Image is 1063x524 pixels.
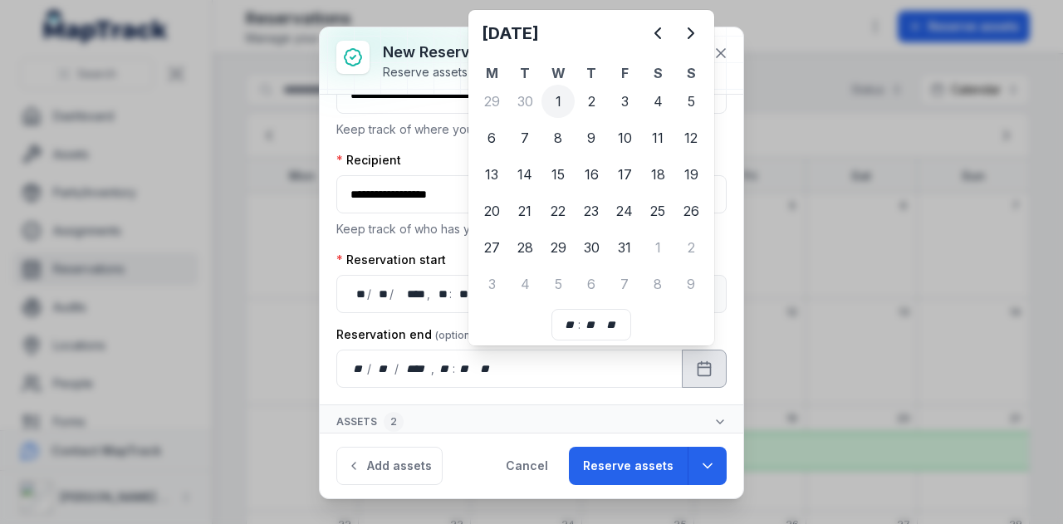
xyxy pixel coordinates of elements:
div: 30 [508,85,541,118]
div: 2 [575,85,608,118]
div: 28 [508,231,541,264]
div: 5 [541,267,575,301]
th: W [541,63,575,83]
div: Saturday 8 November 2025 [641,267,674,301]
div: Wednesday 1 October 2025 [541,85,575,118]
div: hour, [562,316,579,333]
div: Wednesday 22 October 2025 [541,194,575,228]
div: 12 [674,121,708,154]
th: F [608,63,641,83]
div: Monday 27 October 2025 [475,231,508,264]
input: :rj9:-form-item-label [336,175,727,213]
div: Sunday 26 October 2025 [674,194,708,228]
p: Keep track of where your assets are located. [336,120,727,139]
div: Wednesday 5 November 2025 [541,267,575,301]
div: Sunday 5 October 2025 [674,85,708,118]
div: 25 [641,194,674,228]
div: 24 [608,194,641,228]
div: 27 [475,231,508,264]
div: Tuesday 30 September 2025 [508,85,541,118]
button: Reserve assets [569,447,688,485]
div: Friday 24 October 2025 [608,194,641,228]
h3: New reservation [383,41,603,64]
div: Sunday 12 October 2025 [674,121,708,154]
div: minute, [457,360,473,377]
div: Friday 31 October 2025 [608,231,641,264]
div: Friday 10 October 2025 [608,121,641,154]
div: Saturday 11 October 2025 [641,121,674,154]
div: Sunday 9 November 2025 [674,267,708,301]
div: 29 [475,85,508,118]
button: Next [674,17,708,50]
div: Wednesday 15 October 2025 [541,158,575,191]
div: 14 [508,158,541,191]
div: October 2025 [475,17,708,302]
div: / [389,286,395,302]
div: Saturday 1 November 2025 [641,231,674,264]
button: Calendar [682,350,727,388]
div: Thursday 6 November 2025 [575,267,608,301]
div: Friday 7 November 2025 [608,267,641,301]
div: Wednesday 29 October 2025 [541,231,575,264]
div: 1 [641,231,674,264]
div: 18 [641,158,674,191]
th: T [575,63,608,83]
div: month, [373,286,389,302]
div: / [367,286,373,302]
th: M [475,63,508,83]
button: Previous [641,17,674,50]
div: Thursday 16 October 2025 [575,158,608,191]
div: 6 [575,267,608,301]
div: 21 [508,194,541,228]
div: Tuesday 14 October 2025 [508,158,541,191]
span: Assets [336,412,404,432]
div: Saturday 25 October 2025 [641,194,674,228]
div: 19 [674,158,708,191]
label: Reservation end [336,326,482,343]
div: 4 [508,267,541,301]
div: 3 [608,85,641,118]
div: Thursday 30 October 2025 [575,231,608,264]
div: minute, [453,286,470,302]
div: am/pm, [477,360,495,377]
div: 31 [608,231,641,264]
div: Calendar [475,17,708,340]
div: Friday 17 October 2025 [608,158,641,191]
th: S [641,63,674,83]
div: 8 [541,121,575,154]
div: 2 [384,412,404,432]
div: Monday 13 October 2025 [475,158,508,191]
p: Keep track of who has your assets. [336,220,727,238]
div: 30 [575,231,608,264]
div: Monday 6 October 2025 [475,121,508,154]
div: : [453,360,457,377]
div: : [578,316,582,333]
div: Reserve assets for a person or location. [383,64,603,81]
div: Thursday 2 October 2025 [575,85,608,118]
button: Add assets [336,447,443,485]
th: S [674,63,708,83]
div: Monday 29 September 2025 [475,85,508,118]
div: hour, [432,286,448,302]
div: Friday 3 October 2025 [608,85,641,118]
div: / [394,360,400,377]
div: Monday 20 October 2025 [475,194,508,228]
div: 15 [541,158,575,191]
div: / [367,360,373,377]
label: Reservation start [336,252,446,268]
div: Saturday 18 October 2025 [641,158,674,191]
div: 8 [641,267,674,301]
div: Thursday 23 October 2025 [575,194,608,228]
label: Recipient [336,152,401,169]
div: year, [395,286,427,302]
div: : [449,286,453,302]
div: 7 [508,121,541,154]
div: Wednesday 8 October 2025 [541,121,575,154]
div: year, [400,360,431,377]
div: Tuesday 28 October 2025 [508,231,541,264]
div: 9 [674,267,708,301]
div: am/pm, [602,316,620,333]
div: 2 [674,231,708,264]
div: 5 [674,85,708,118]
div: day, [350,286,367,302]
